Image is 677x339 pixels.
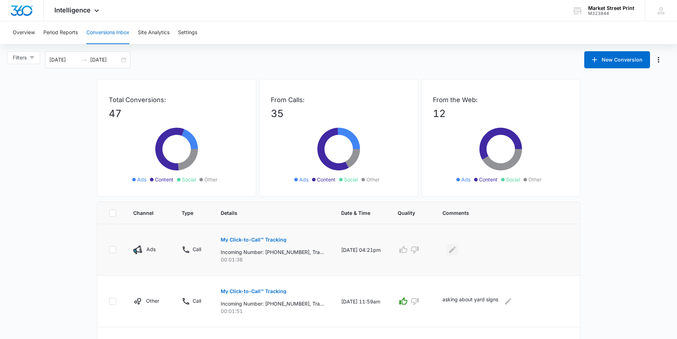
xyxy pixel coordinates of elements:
p: My Click-to-Call™ Tracking [221,289,286,294]
p: From Calls: [271,95,407,105]
button: New Conversion [584,51,650,68]
span: Ads [461,176,471,183]
button: Manage Numbers [653,54,664,65]
span: Quality [398,209,415,217]
span: Content [479,176,498,183]
p: 00:01:51 [221,307,324,315]
span: Intelligence [54,6,91,14]
p: Total Conversions: [109,95,245,105]
button: Site Analytics [138,21,170,44]
p: 47 [109,106,245,121]
span: Other [204,176,217,183]
span: Social [344,176,358,183]
span: Comments [442,209,558,217]
button: My Click-to-Call™ Tracking [221,231,286,248]
p: 35 [271,106,407,121]
p: Call [193,245,201,253]
td: [DATE] 04:21pm [333,224,389,276]
input: Start date [49,56,79,64]
p: Incoming Number: [PHONE_NUMBER], Tracking Number: [PHONE_NUMBER], Ring To: [PHONE_NUMBER], Caller... [221,248,324,256]
p: Incoming Number: [PHONE_NUMBER], Tracking Number: [PHONE_NUMBER], Ring To: [PHONE_NUMBER], Caller... [221,300,324,307]
span: Type [182,209,193,217]
div: account name [588,5,634,11]
input: End date [90,56,120,64]
span: to [82,57,87,63]
span: Ads [137,176,146,183]
p: Call [193,297,201,304]
span: Filters [13,54,27,62]
span: Ads [299,176,308,183]
span: Social [506,176,520,183]
button: Filters [7,51,40,64]
div: account id [588,11,634,16]
button: Period Reports [43,21,78,44]
p: asking about yard signs [442,296,498,307]
button: Edit Comments [447,244,458,255]
button: Edit Comments [503,296,514,307]
button: Overview [13,21,35,44]
button: Conversions Inbox [86,21,129,44]
p: From the Web: [433,95,569,105]
p: Other [146,297,159,304]
span: Channel [133,209,154,217]
span: swap-right [82,57,87,63]
p: 12 [433,106,569,121]
span: Other [528,176,542,183]
p: Ads [146,245,156,253]
button: My Click-to-Call™ Tracking [221,283,286,300]
span: Date & Time [341,209,370,217]
button: Settings [178,21,197,44]
span: Social [182,176,196,183]
p: My Click-to-Call™ Tracking [221,237,286,242]
td: [DATE] 11:59am [333,276,389,327]
p: 00:01:36 [221,256,324,263]
span: Content [317,176,335,183]
span: Content [155,176,173,183]
span: Other [366,176,380,183]
span: Details [221,209,314,217]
